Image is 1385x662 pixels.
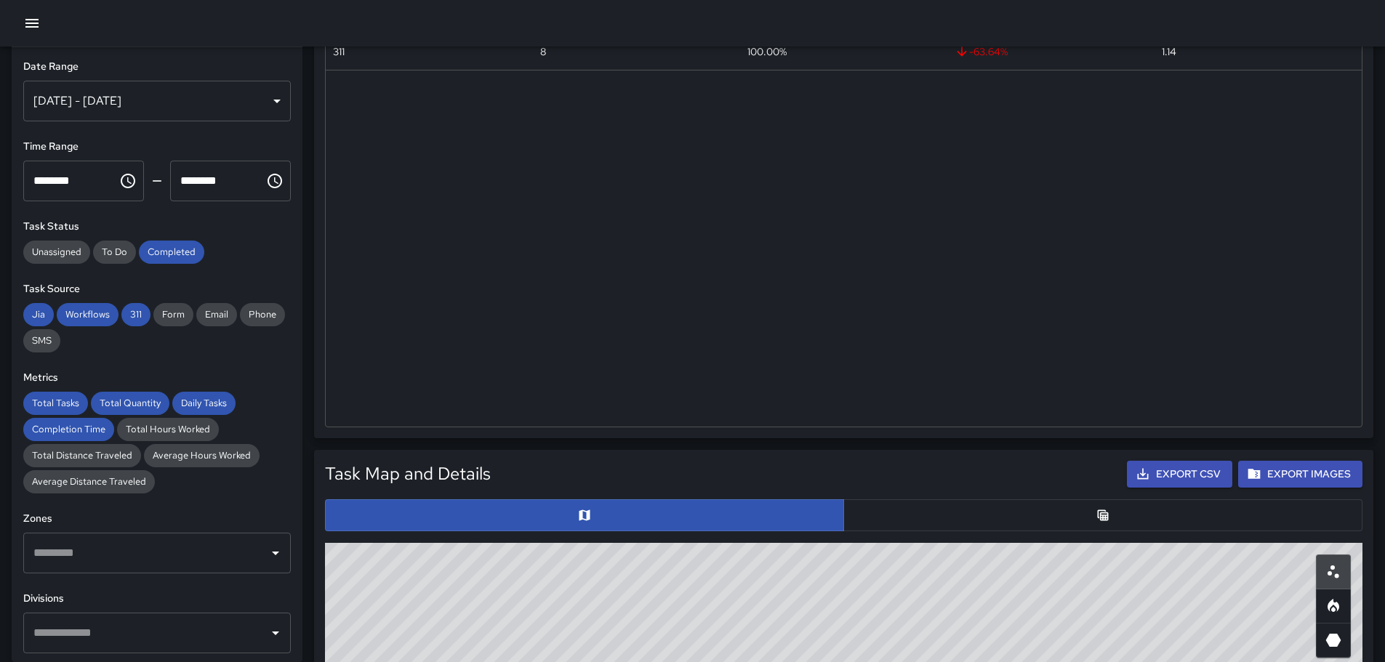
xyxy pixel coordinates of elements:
h5: Task Map and Details [325,462,491,485]
span: Total Quantity [91,397,169,409]
span: Email [196,308,237,320]
div: Unassigned [23,241,90,264]
button: 3D Heatmap [1316,623,1351,658]
h6: Task Source [23,281,291,297]
div: Completed [139,241,204,264]
div: Form [153,303,193,326]
svg: Heatmap [1325,597,1342,615]
h6: Metrics [23,370,291,386]
span: 311 [121,308,150,320]
h6: Time Range [23,139,291,155]
span: Total Hours Worked [117,423,219,435]
div: Daily Tasks [172,392,236,415]
svg: Map [577,508,592,522]
div: Completion Time [23,418,114,441]
div: 100.00% [747,44,787,59]
div: 8 [540,44,546,59]
span: SMS [23,334,60,347]
span: Unassigned [23,246,90,258]
div: To Do [93,241,136,264]
button: Scatterplot [1316,554,1351,589]
span: Completed [139,246,204,258]
h6: Divisions [23,591,291,607]
div: Total Hours Worked [117,418,219,441]
span: Completion Time [23,423,114,435]
span: Jia [23,308,54,320]
svg: 3D Heatmap [1325,631,1342,649]
button: Map [325,499,844,531]
button: Table [843,499,1362,531]
div: SMS [23,329,60,352]
div: 311 [121,303,150,326]
svg: Table [1096,508,1110,522]
div: Jia [23,303,54,326]
span: Phone [240,308,285,320]
div: Total Quantity [91,392,169,415]
div: Average Hours Worked [144,444,260,467]
button: Export Images [1238,461,1362,488]
span: Workflows [57,308,119,320]
div: Average Distance Traveled [23,470,155,493]
div: 1.14 [1162,44,1176,59]
div: Total Distance Traveled [23,444,141,467]
div: Email [196,303,237,326]
span: -63.64 % [955,44,1008,59]
h6: Task Status [23,219,291,235]
span: Daily Tasks [172,397,236,409]
h6: Zones [23,511,291,527]
h6: Date Range [23,59,291,75]
button: Export CSV [1127,461,1232,488]
div: Total Tasks [23,392,88,415]
div: [DATE] - [DATE] [23,81,291,121]
button: Choose time, selected time is 12:00 AM [113,166,142,195]
span: Average Hours Worked [144,449,260,461]
span: Total Tasks [23,397,88,409]
span: Form [153,308,193,320]
button: Open [265,543,286,563]
button: Open [265,623,286,643]
div: Phone [240,303,285,326]
button: Choose time, selected time is 11:59 PM [260,166,289,195]
svg: Scatterplot [1325,563,1342,581]
div: Workflows [57,303,119,326]
span: To Do [93,246,136,258]
span: Average Distance Traveled [23,475,155,488]
span: Total Distance Traveled [23,449,141,461]
div: 311 [333,44,345,59]
button: Heatmap [1316,589,1351,623]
